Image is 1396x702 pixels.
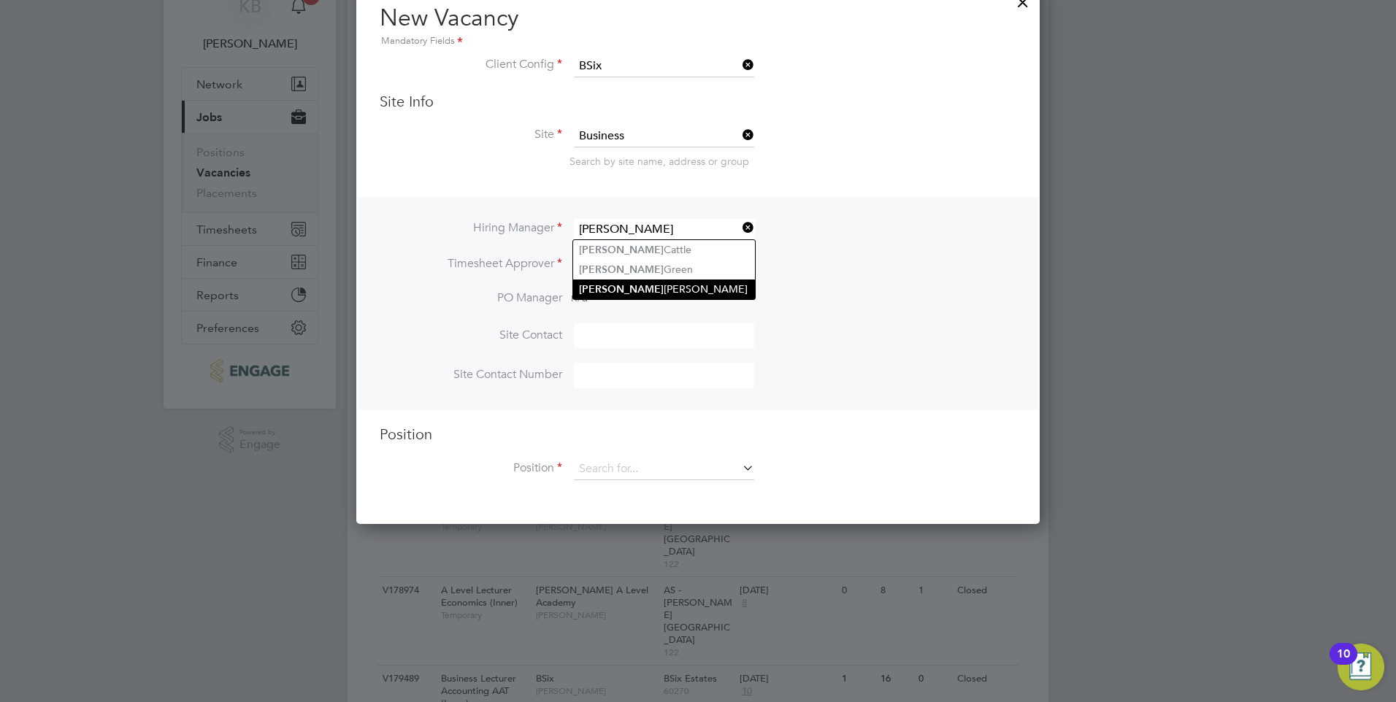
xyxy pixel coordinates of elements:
[380,290,562,306] label: PO Manager
[579,283,664,296] b: [PERSON_NAME]
[380,92,1016,111] h3: Site Info
[573,260,755,279] li: Green
[380,127,562,142] label: Site
[569,155,749,168] span: Search by site name, address or group
[380,460,562,476] label: Position
[579,244,664,256] b: [PERSON_NAME]
[380,220,562,236] label: Hiring Manager
[1338,644,1384,690] button: Open Resource Center, 10 new notifications
[573,279,755,299] li: [PERSON_NAME]
[380,425,1016,444] h3: Position
[380,3,1016,50] h2: New Vacancy
[380,328,562,343] label: Site Contact
[574,219,754,240] input: Search for...
[380,34,1016,50] div: Mandatory Fields
[573,240,755,260] li: Cattle
[574,126,754,147] input: Search for...
[380,367,562,382] label: Site Contact Number
[1337,654,1350,673] div: 10
[579,263,664,276] b: [PERSON_NAME]
[571,290,588,305] span: n/a
[574,55,754,77] input: Search for...
[574,458,754,480] input: Search for...
[380,57,562,72] label: Client Config
[380,256,562,271] label: Timesheet Approver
